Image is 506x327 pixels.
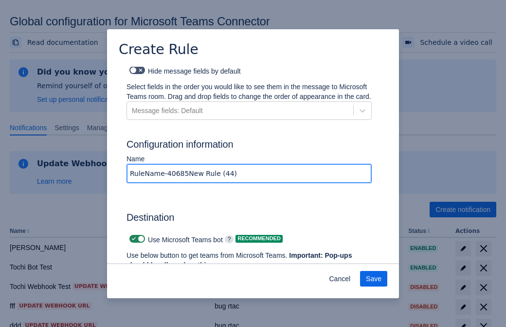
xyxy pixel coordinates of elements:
[366,271,381,287] span: Save
[127,165,371,182] input: Please enter the name of the rule here
[323,271,356,287] button: Cancel
[126,212,372,227] h3: Destination
[119,41,199,60] h3: Create Rule
[360,271,387,287] button: Save
[132,106,203,115] div: Message fields: Default
[126,154,372,164] p: Name
[126,63,372,77] div: Hide message fields by default
[126,250,356,270] p: Use below button to get teams from Microsoft Teams.
[126,82,372,101] p: Select fields in the order you would like to see them in the message to Microsoft Teams room. Dra...
[329,271,350,287] span: Cancel
[107,67,399,264] div: Scrollable content
[126,138,379,154] h3: Configuration information
[126,232,223,246] div: Use Microsoft Teams bot
[225,235,234,243] span: ?
[235,236,283,241] span: Recommended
